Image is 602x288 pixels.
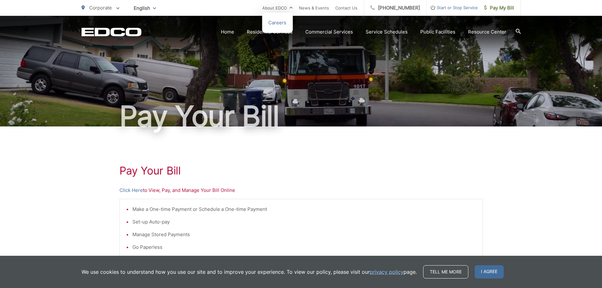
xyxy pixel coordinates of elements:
a: Contact Us [335,4,357,12]
p: We use cookies to understand how you use our site and to improve your experience. To view our pol... [82,268,417,276]
a: EDCD logo. Return to the homepage. [82,28,142,36]
a: Careers [268,19,286,27]
h1: Pay Your Bill [119,164,483,177]
span: English [129,3,161,14]
a: About EDCO [262,4,293,12]
a: Commercial Services [305,28,353,36]
a: Residential Services [247,28,293,36]
span: Corporate [89,5,112,11]
a: Click Here [119,187,143,194]
li: Manage Stored Payments [132,231,476,238]
a: Public Facilities [420,28,455,36]
a: Service Schedules [366,28,408,36]
li: Go Paperless [132,243,476,251]
li: Make a One-time Payment or Schedule a One-time Payment [132,205,476,213]
a: Home [221,28,234,36]
a: privacy policy [370,268,404,276]
li: Set-up Auto-pay [132,218,476,226]
a: Tell me more [423,265,468,279]
p: to View, Pay, and Manage Your Bill Online [119,187,483,194]
h1: Pay Your Bill [82,101,521,132]
a: Resource Center [468,28,506,36]
span: I agree [475,265,504,279]
span: Pay My Bill [484,4,514,12]
a: News & Events [299,4,329,12]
